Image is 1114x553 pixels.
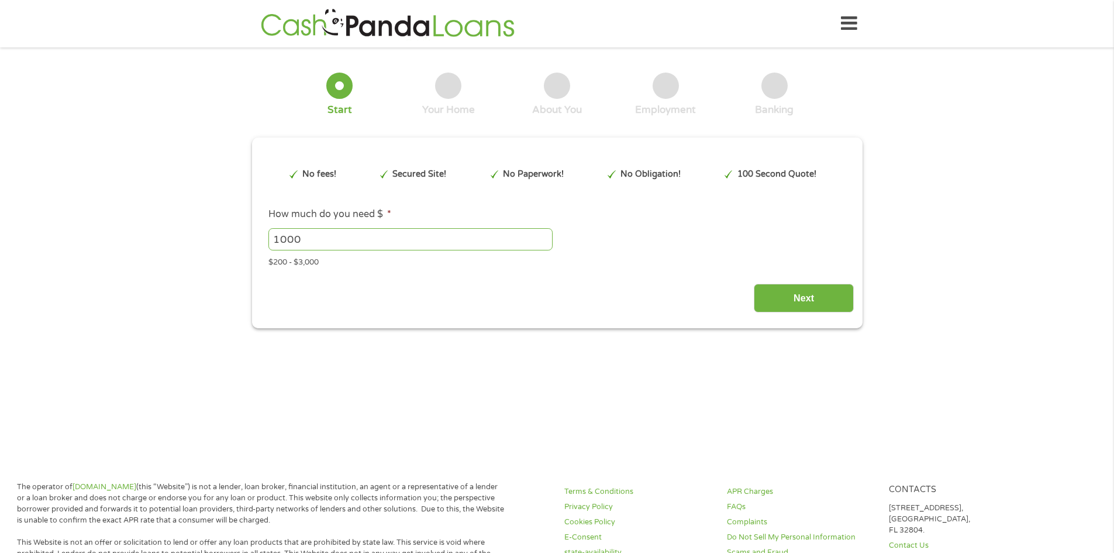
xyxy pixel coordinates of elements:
[727,532,875,543] a: Do Not Sell My Personal Information
[422,104,475,116] div: Your Home
[620,168,681,181] p: No Obligation!
[755,104,794,116] div: Banking
[889,485,1037,496] h4: Contacts
[17,482,505,526] p: The operator of (this “Website”) is not a lender, loan broker, financial institution, an agent or...
[257,7,518,40] img: GetLoanNow Logo
[302,168,336,181] p: No fees!
[327,104,352,116] div: Start
[532,104,582,116] div: About You
[268,208,391,221] label: How much do you need $
[889,503,1037,536] p: [STREET_ADDRESS], [GEOGRAPHIC_DATA], FL 32804.
[727,502,875,513] a: FAQs
[564,502,713,513] a: Privacy Policy
[727,517,875,528] a: Complaints
[268,253,845,269] div: $200 - $3,000
[737,168,816,181] p: 100 Second Quote!
[73,482,136,492] a: [DOMAIN_NAME]
[564,517,713,528] a: Cookies Policy
[564,532,713,543] a: E-Consent
[503,168,564,181] p: No Paperwork!
[635,104,696,116] div: Employment
[564,486,713,497] a: Terms & Conditions
[727,486,875,497] a: APR Charges
[392,168,446,181] p: Secured Site!
[754,284,854,312] input: Next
